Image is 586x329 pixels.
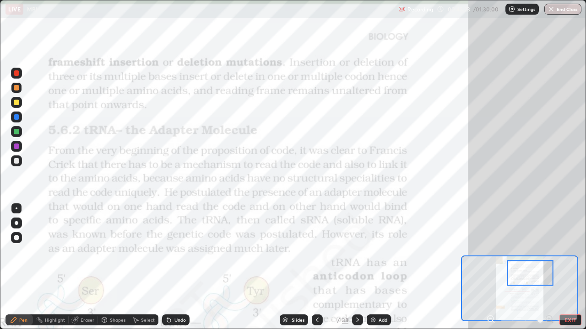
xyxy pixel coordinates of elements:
[292,318,304,322] div: Slides
[110,318,125,322] div: Shapes
[517,7,535,11] p: Settings
[548,5,555,13] img: end-class-cross
[27,5,38,13] p: MBI
[342,316,348,324] div: 38
[544,4,581,15] button: End Class
[559,314,581,325] button: EXIT
[337,317,340,323] div: /
[45,318,65,322] div: Highlight
[398,5,406,13] img: recording.375f2c34.svg
[19,318,27,322] div: Pen
[174,318,186,322] div: Undo
[508,5,515,13] img: class-settings-icons
[379,318,387,322] div: Add
[407,6,433,13] p: Recording
[141,318,155,322] div: Select
[369,316,377,324] img: add-slide-button
[8,5,21,13] p: LIVE
[326,317,336,323] div: 27
[81,318,94,322] div: Eraser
